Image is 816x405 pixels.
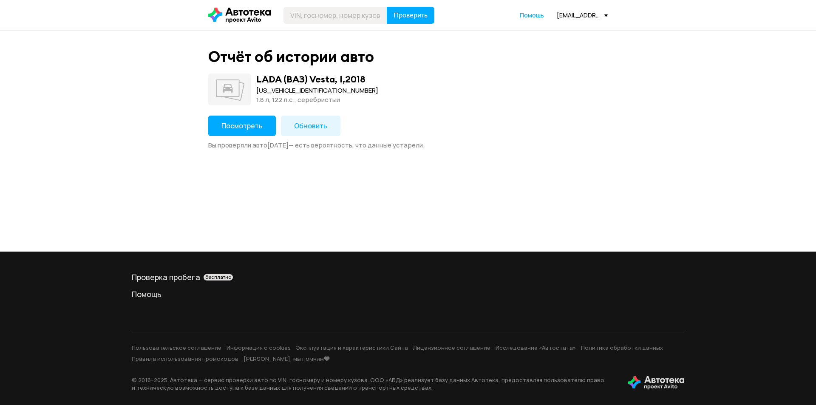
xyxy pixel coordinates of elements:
[244,355,330,363] a: [PERSON_NAME], мы помним
[413,344,490,351] a: Лицензионное соглашение
[132,376,615,391] p: © 2016– 2025 . Автотека — сервис проверки авто по VIN, госномеру и номеру кузова. ООО «АБД» реали...
[208,141,608,150] div: Вы проверяли авто [DATE] — есть вероятность, что данные устарели.
[132,344,221,351] a: Пользовательское соглашение
[132,272,684,282] a: Проверка пробегабесплатно
[132,272,684,282] div: Проверка пробега
[520,11,544,20] a: Помощь
[296,344,408,351] a: Эксплуатация и характеристики Сайта
[496,344,576,351] a: Исследование «Автостата»
[520,11,544,19] span: Помощь
[628,376,684,390] img: tWS6KzJlK1XUpy65r7uaHVIs4JI6Dha8Nraz9T2hA03BhoCc4MtbvZCxBLwJIh+mQSIAkLBJpqMoKVdP8sONaFJLCz6I0+pu7...
[283,7,387,24] input: VIN, госномер, номер кузова
[205,274,231,280] span: бесплатно
[256,95,378,105] div: 1.8 л, 122 л.c., серебристый
[256,86,378,95] div: [US_VEHICLE_IDENTIFICATION_NUMBER]
[256,74,365,85] div: LADA (ВАЗ) Vesta, I , 2018
[227,344,291,351] a: Информация о cookies
[557,11,608,19] div: [EMAIL_ADDRESS][DOMAIN_NAME]
[394,12,428,19] span: Проверить
[132,355,238,363] a: Правила использования промокодов
[294,121,327,130] span: Обновить
[281,116,340,136] button: Обновить
[581,344,663,351] a: Политика обработки данных
[208,48,374,66] div: Отчёт об истории авто
[132,289,684,299] a: Помощь
[387,7,434,24] button: Проверить
[221,121,263,130] span: Посмотреть
[208,116,276,136] button: Посмотреть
